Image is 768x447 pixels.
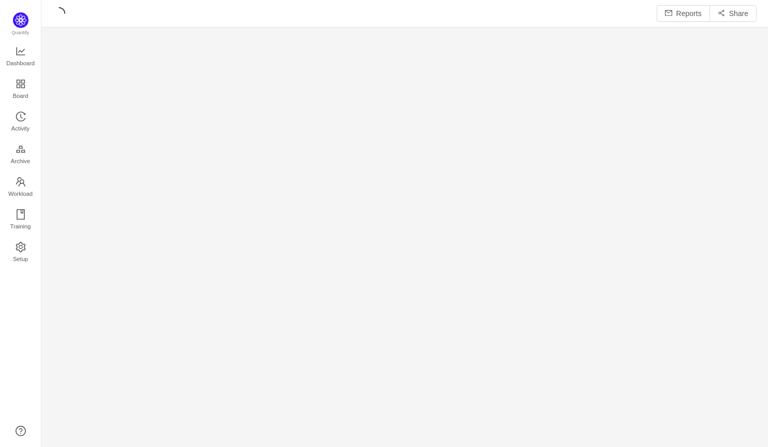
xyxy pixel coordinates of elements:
i: icon: history [16,111,26,122]
i: icon: team [16,177,26,187]
button: icon: mailReports [657,5,710,22]
span: Setup [13,249,28,269]
img: Quantify [13,12,28,28]
span: Archive [11,151,30,171]
i: icon: loading [53,7,65,20]
span: Workload [8,183,33,204]
i: icon: setting [16,242,26,252]
a: Workload [16,177,26,198]
a: Board [16,79,26,100]
i: icon: book [16,209,26,220]
span: Dashboard [6,53,35,74]
i: icon: line-chart [16,46,26,56]
i: icon: appstore [16,79,26,89]
span: Activity [11,118,30,139]
a: icon: question-circle [16,426,26,436]
a: Archive [16,145,26,165]
i: icon: gold [16,144,26,154]
a: Activity [16,112,26,133]
button: icon: share-altShare [709,5,757,22]
a: Dashboard [16,47,26,67]
span: Board [13,85,28,106]
span: Quantify [12,30,30,35]
a: Training [16,210,26,230]
span: Training [10,216,31,237]
a: Setup [16,242,26,263]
